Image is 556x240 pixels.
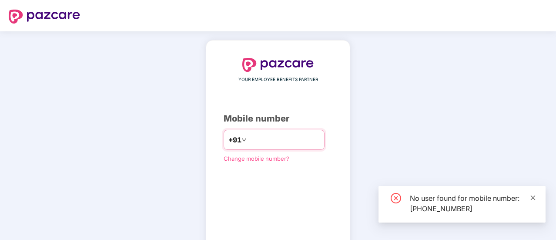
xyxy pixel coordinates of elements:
[228,135,241,145] span: +91
[224,112,332,125] div: Mobile number
[530,195,536,201] span: close
[242,58,314,72] img: logo
[391,193,401,203] span: close-circle
[9,10,80,24] img: logo
[410,193,535,214] div: No user found for mobile number: [PHONE_NUMBER]
[241,137,247,142] span: down
[224,155,289,162] a: Change mobile number?
[238,76,318,83] span: YOUR EMPLOYEE BENEFITS PARTNER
